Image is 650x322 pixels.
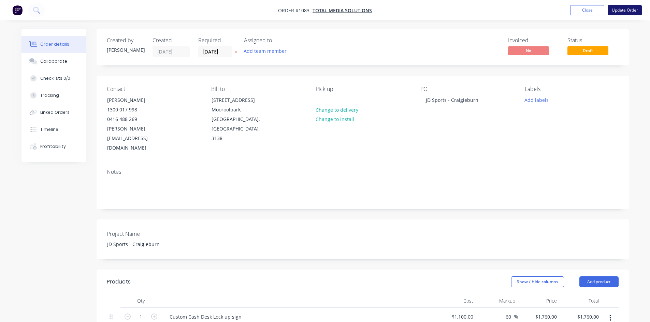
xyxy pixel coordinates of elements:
div: Price [518,294,560,308]
button: Change to delivery [312,105,362,114]
div: Created [153,37,190,44]
div: Collaborate [40,58,67,64]
label: Project Name [107,230,192,238]
div: Total [560,294,602,308]
div: Checklists 0/0 [40,75,70,81]
div: Qty [120,294,161,308]
div: Status [567,37,619,44]
button: Show / Hide columns [511,276,564,287]
div: Pick up [316,86,409,92]
div: Created by [107,37,144,44]
div: Cost [434,294,476,308]
button: Profitability [21,138,86,155]
div: Invoiced [508,37,559,44]
button: Update Order [608,5,642,15]
div: [PERSON_NAME][EMAIL_ADDRESS][DOMAIN_NAME] [107,124,164,153]
div: JD Sports - Craigieburn [420,95,484,105]
div: Assigned to [244,37,312,44]
button: Linked Orders [21,104,86,121]
span: No [508,46,549,55]
span: Draft [567,46,608,55]
div: [PERSON_NAME] [107,46,144,53]
div: 1300 017 998 [107,105,164,114]
button: Add labels [521,95,552,104]
div: [STREET_ADDRESS]Mooroolbark, [GEOGRAPHIC_DATA], [GEOGRAPHIC_DATA], 3138 [206,95,274,143]
div: Notes [107,169,619,175]
div: [PERSON_NAME] [107,95,164,105]
div: Timeline [40,126,58,133]
div: Custom Cash Desk Lock up sign [164,312,247,322]
div: Contact [107,86,200,92]
div: Mooroolbark, [GEOGRAPHIC_DATA], [GEOGRAPHIC_DATA], 3138 [212,105,268,143]
div: PO [420,86,514,92]
span: % [514,313,518,321]
div: Tracking [40,92,59,98]
button: Add team member [240,46,290,56]
button: Timeline [21,121,86,138]
button: Add product [579,276,619,287]
div: Bill to [211,86,305,92]
div: Labels [525,86,618,92]
div: [STREET_ADDRESS] [212,95,268,105]
a: Total Media Solutions [313,7,372,14]
div: Order details [40,41,69,47]
button: Add team member [244,46,290,56]
span: Order #1083 - [278,7,313,14]
div: Products [107,278,131,286]
button: Change to install [312,114,358,124]
img: Factory [12,5,23,15]
button: Close [570,5,604,15]
button: Collaborate [21,53,86,70]
button: Tracking [21,87,86,104]
div: JD Sports - Craigieburn [102,239,187,249]
div: Required [198,37,236,44]
button: Order details [21,36,86,53]
button: Checklists 0/0 [21,70,86,87]
div: Linked Orders [40,109,70,116]
div: 0416 488 269 [107,114,164,124]
div: Profitability [40,143,66,150]
div: [PERSON_NAME]1300 017 9980416 488 269[PERSON_NAME][EMAIL_ADDRESS][DOMAIN_NAME] [101,95,170,153]
div: Markup [476,294,518,308]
